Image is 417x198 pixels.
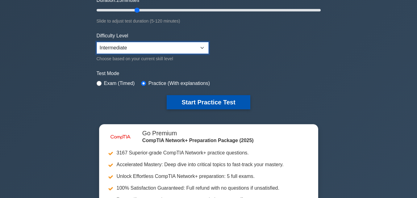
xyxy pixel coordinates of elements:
[97,70,321,77] label: Test Mode
[148,80,210,87] label: Practice (With explanations)
[167,95,250,109] button: Start Practice Test
[97,32,128,40] label: Difficulty Level
[97,55,209,62] div: Choose based on your current skill level
[97,17,321,25] div: Slide to adjust test duration (5-120 minutes)
[104,80,135,87] label: Exam (Timed)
